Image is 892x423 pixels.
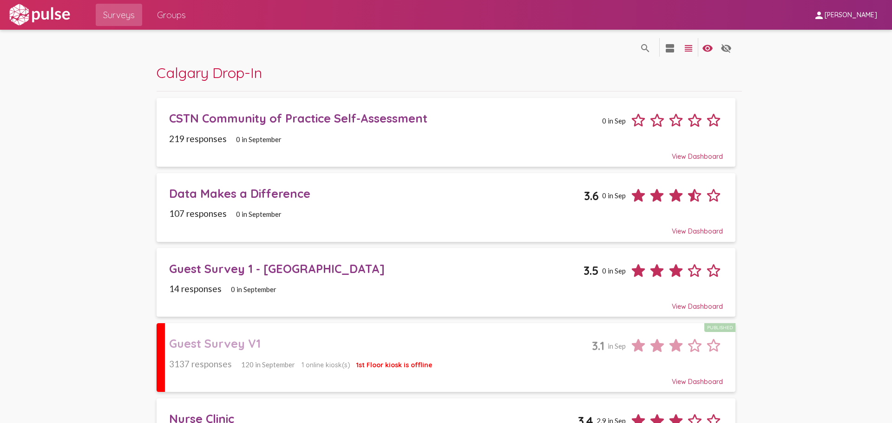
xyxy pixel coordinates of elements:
[157,7,186,23] span: Groups
[683,43,694,54] mat-icon: language
[169,133,227,144] span: 219 responses
[679,38,698,57] button: language
[698,38,717,57] button: language
[169,111,599,125] div: CSTN Community of Practice Self-Assessment
[157,64,262,82] span: Calgary Drop-In
[356,361,433,369] span: 1st Floor kiosk is offline
[231,285,276,293] span: 0 in September
[157,98,735,167] a: CSTN Community of Practice Self-Assessment0 in Sep219 responses0 in SeptemberView Dashboard
[169,283,222,294] span: 14 responses
[721,43,732,54] mat-icon: language
[704,323,735,332] div: Published
[157,323,735,392] a: Guest Survey V1Published3.1in Sep3137 responses120 in September1 online kiosk(s)1st Floor kiosk i...
[157,248,735,317] a: Guest Survey 1 - [GEOGRAPHIC_DATA]3.50 in Sep14 responses0 in SeptemberView Dashboard
[717,38,735,57] button: language
[661,38,679,57] button: language
[608,342,626,350] span: in Sep
[302,361,350,369] span: 1 online kiosk(s)
[169,336,592,351] div: Guest Survey V1
[169,208,227,219] span: 107 responses
[640,43,651,54] mat-icon: language
[241,360,295,369] span: 120 in September
[157,173,735,242] a: Data Makes a Difference3.60 in Sep107 responses0 in SeptemberView Dashboard
[103,7,135,23] span: Surveys
[806,6,885,23] button: [PERSON_NAME]
[150,4,193,26] a: Groups
[813,10,825,21] mat-icon: person
[602,117,626,125] span: 0 in Sep
[96,4,142,26] a: Surveys
[825,11,877,20] span: [PERSON_NAME]
[7,3,72,26] img: white-logo.svg
[169,294,723,311] div: View Dashboard
[169,261,584,276] div: Guest Survey 1 - [GEOGRAPHIC_DATA]
[664,43,676,54] mat-icon: language
[702,43,713,54] mat-icon: language
[169,358,232,369] span: 3137 responses
[636,38,655,57] button: language
[592,338,604,353] span: 3.1
[602,267,626,275] span: 0 in Sep
[169,144,723,161] div: View Dashboard
[236,210,282,218] span: 0 in September
[584,263,599,278] span: 3.5
[602,191,626,200] span: 0 in Sep
[584,189,599,203] span: 3.6
[236,135,282,143] span: 0 in September
[169,219,723,235] div: View Dashboard
[169,369,723,386] div: View Dashboard
[169,186,584,201] div: Data Makes a Difference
